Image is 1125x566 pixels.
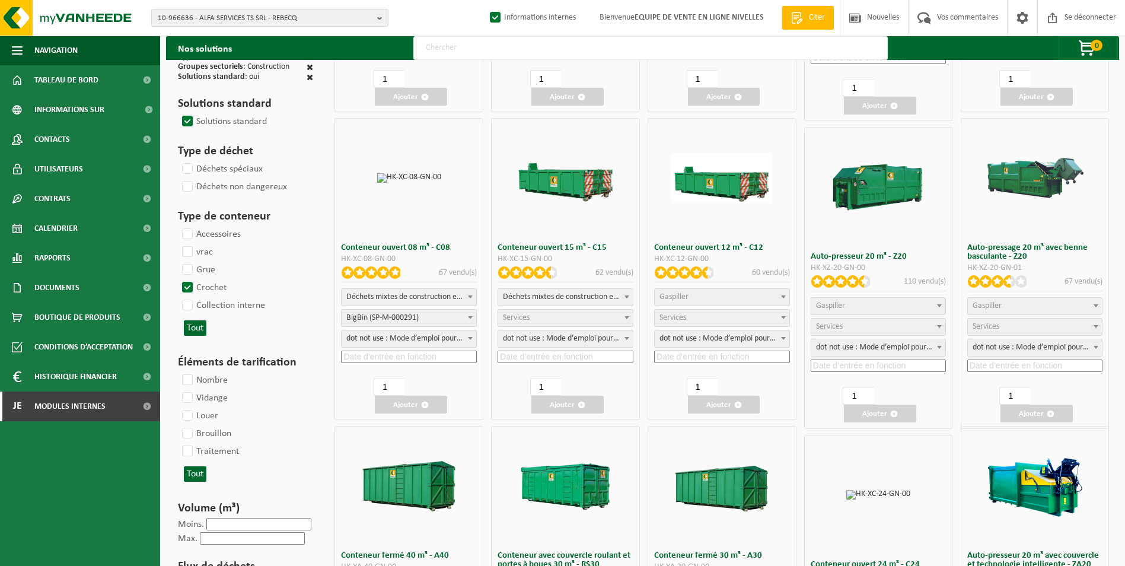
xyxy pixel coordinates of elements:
img: HK-XA-30-GN-00 [671,461,772,511]
span: Gaspiller [659,292,689,301]
font: Ajouter [1019,410,1044,418]
label: Solutions standard [180,113,267,131]
span: dot not use : Manual voor MyVanheede [654,330,790,348]
button: Ajouter [375,396,447,414]
span: 0 [1091,40,1102,51]
font: Ajouter [706,401,731,409]
div: HK-XZ-20-GN-01 [967,264,1103,272]
label: Moins. [178,520,204,529]
img: HK-XA-40-GN-00 [359,461,460,511]
h2: Nos solutions [166,36,244,60]
img: HK-XC-24-GN-00 [846,490,910,500]
label: Crochet [180,279,227,297]
img: HK-XZ-20-GN-00 [828,136,929,237]
span: dot not use : Manual voor MyVanheede [655,330,789,347]
img: HK-XZ-20-GN-12 [984,435,1085,536]
span: Groupes sectoriels [178,62,243,71]
label: vrac [180,243,213,261]
button: Ajouter [1000,88,1073,106]
span: 10-966636 - ALFA SERVICES TS SRL - REBECQ [158,9,372,27]
h3: Conteneur fermé 40 m³ - A40 [341,551,477,560]
span: Informations sur l’entreprise [34,95,137,125]
span: Gaspiller [816,301,845,310]
p: 110 vendu(s) [904,275,946,288]
label: Nombre [180,371,228,389]
span: Rapports [34,243,71,273]
button: Ajouter [688,396,760,414]
img: HK-XC-12-GN-00 [671,153,772,203]
h3: Conteneur ouvert 15 m³ - C15 [498,243,633,252]
label: Informations internes [487,9,576,27]
span: BigBin (SP-M-000291) [341,309,477,327]
span: Boutique de produits [34,303,120,332]
input: 1 [843,79,874,97]
div: HK-XZ-20-GN-00 [811,264,946,272]
font: Ajouter [1019,93,1044,101]
span: Solutions standard [178,72,245,81]
button: Ajouter [531,88,604,106]
font: Ajouter [393,401,418,409]
span: Citer [806,12,828,24]
span: gemengd bouw- en sloopafval (inert en niet inert) [341,288,477,306]
input: 1 [687,70,718,88]
div: HK-XC-08-GN-00 [341,255,477,263]
button: Ajouter [844,97,916,115]
span: Services [503,313,530,322]
span: Conditions d’acceptation [34,332,133,362]
input: Date d’entrée en fonction [654,351,790,363]
input: 1 [530,378,561,396]
input: 1 [843,387,874,405]
label: Brouillon [180,425,231,443]
span: Navigation [34,36,78,65]
span: Gaspiller [973,301,1002,310]
span: Historique financier [34,362,117,392]
label: Vidange [180,389,228,407]
div: HK-XC-15-GN-00 [498,255,633,263]
span: Services [973,322,999,331]
font: Ajouter [550,401,575,409]
p: 62 vendu(s) [595,266,633,279]
span: gemengd bouw- en sloopafval (inert en niet inert) [342,289,476,306]
span: Documents [34,273,79,303]
label: Traitement [180,443,239,460]
button: 10-966636 - ALFA SERVICES TS SRL - REBECQ [151,9,388,27]
span: Services [659,313,686,322]
label: Collection interne [180,297,265,314]
label: Déchets non dangereux [180,178,287,196]
div: : oui [178,73,259,83]
button: 0 [1059,36,1118,60]
button: Ajouter [1000,405,1073,422]
span: dot not use : Manual voor MyVanheede [968,339,1102,356]
div: : Construction [178,63,289,73]
h3: Auto-pressage 20 m³ avec benne basculante - Z20 [967,243,1103,261]
input: Date d’entrée en fonction [498,351,633,363]
input: 1 [374,378,404,396]
span: dot not use : Manual voor MyVanheede [967,339,1103,357]
font: Ajouter [550,93,575,101]
span: Tableau de bord [34,65,98,95]
label: Louer [180,407,218,425]
label: Accessoires [180,225,241,243]
span: gemengd bouw- en sloopafval (inert en niet inert) [498,289,633,306]
h3: Volume (m³) [178,500,313,517]
h3: Type de conteneur [178,208,313,225]
span: Modules internes [34,392,106,421]
font: Ajouter [393,93,418,101]
button: Ajouter [531,396,604,414]
span: Je [12,392,23,421]
span: Utilisateurs [34,154,83,184]
div: HK-XC-12-GN-00 [654,255,790,263]
button: Tout [184,320,206,336]
span: Services [816,322,843,331]
h3: Auto-presseur 20 m³ - Z20 [811,252,946,261]
h3: Conteneur ouvert 08 m³ - C08 [341,243,477,252]
span: Contrats [34,184,71,214]
input: 1 [687,378,718,396]
button: Tout [184,466,206,482]
input: Date d’entrée en fonction [967,360,1103,372]
input: Date d’entrée en fonction [811,360,946,372]
h3: Conteneur ouvert 12 m³ - C12 [654,243,790,252]
p: 67 vendu(s) [439,266,477,279]
p: 67 vendu(s) [1065,275,1102,288]
button: Ajouter [375,88,447,106]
